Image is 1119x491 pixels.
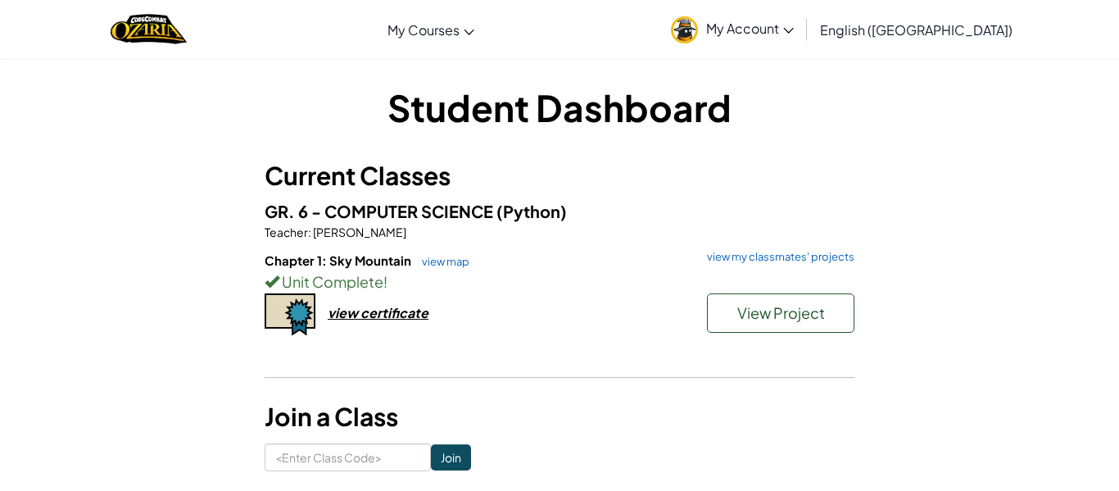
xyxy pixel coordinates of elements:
[387,21,460,39] span: My Courses
[671,16,698,43] img: avatar
[265,225,308,239] span: Teacher
[379,7,482,52] a: My Courses
[265,443,431,471] input: <Enter Class Code>
[111,12,187,46] a: Ozaria by CodeCombat logo
[311,225,406,239] span: [PERSON_NAME]
[265,252,414,268] span: Chapter 1: Sky Mountain
[265,82,854,133] h1: Student Dashboard
[328,304,428,321] div: view certificate
[663,3,802,55] a: My Account
[111,12,187,46] img: Home
[706,20,794,37] span: My Account
[496,201,567,221] span: (Python)
[265,157,854,194] h3: Current Classes
[265,293,315,336] img: certificate-icon.png
[707,293,854,333] button: View Project
[812,7,1021,52] a: English ([GEOGRAPHIC_DATA])
[383,272,387,291] span: !
[431,444,471,471] input: Join
[279,272,383,291] span: Unit Complete
[265,201,496,221] span: GR. 6 - COMPUTER SCIENCE
[265,304,428,321] a: view certificate
[265,398,854,435] h3: Join a Class
[820,21,1013,39] span: English ([GEOGRAPHIC_DATA])
[414,255,469,268] a: view map
[737,303,825,322] span: View Project
[699,252,854,262] a: view my classmates' projects
[308,225,311,239] span: :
